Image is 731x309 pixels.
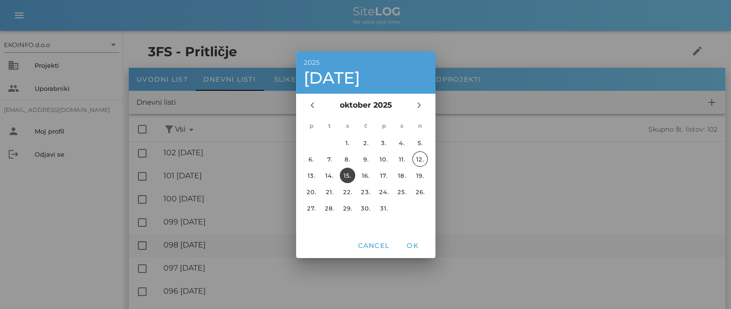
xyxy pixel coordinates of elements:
[376,135,391,150] button: 3.
[322,172,337,179] div: 14.
[376,188,391,195] div: 24.
[322,188,337,195] div: 21.
[322,184,337,199] button: 21.
[303,172,319,179] div: 13.
[358,200,373,216] button: 30.
[358,139,373,146] div: 2.
[340,135,355,150] button: 1.
[412,151,428,167] button: 12.
[340,151,355,167] button: 8.
[412,135,428,150] button: 5.
[321,118,338,134] th: t
[411,118,429,134] th: n
[683,263,731,309] div: Pripomoček za klepet
[358,184,373,199] button: 23.
[357,241,389,250] span: Cancel
[307,99,318,111] i: chevron_left
[335,96,396,115] button: oktober 2025
[358,188,373,195] div: 23.
[394,155,409,162] div: 11.
[357,118,374,134] th: č
[340,184,355,199] button: 22.
[397,237,428,254] button: OK
[340,168,355,183] button: 15.
[358,172,373,179] div: 16.
[303,204,319,211] div: 27.
[340,172,355,179] div: 15.
[358,168,373,183] button: 16.
[394,135,409,150] button: 4.
[394,168,409,183] button: 18.
[394,188,409,195] div: 25.
[358,204,373,211] div: 30.
[322,168,337,183] button: 14.
[376,155,391,162] div: 10.
[376,184,391,199] button: 24.
[376,168,391,183] button: 17.
[322,155,337,162] div: 7.
[376,200,391,216] button: 31.
[394,139,409,146] div: 4.
[322,204,337,211] div: 28.
[410,97,428,114] button: Naslednji mesec
[303,155,319,162] div: 6.
[304,59,428,66] div: 2025
[683,263,731,309] iframe: Chat Widget
[394,172,409,179] div: 18.
[412,188,428,195] div: 26.
[322,200,337,216] button: 28.
[340,204,355,211] div: 29.
[412,168,428,183] button: 19.
[394,184,409,199] button: 25.
[340,139,355,146] div: 1.
[401,241,424,250] span: OK
[412,139,428,146] div: 5.
[413,99,425,111] i: chevron_right
[303,151,319,167] button: 6.
[358,135,373,150] button: 2.
[340,155,355,162] div: 8.
[376,172,391,179] div: 17.
[376,204,391,211] div: 31.
[304,70,428,86] div: [DATE]
[375,118,392,134] th: p
[303,188,319,195] div: 20.
[376,151,391,167] button: 10.
[303,200,319,216] button: 27.
[303,184,319,199] button: 20.
[303,118,320,134] th: p
[340,188,355,195] div: 22.
[303,168,319,183] button: 13.
[394,151,409,167] button: 11.
[353,237,393,254] button: Cancel
[413,155,427,162] div: 12.
[304,97,321,114] button: Prejšnji mesec
[358,155,373,162] div: 9.
[412,172,428,179] div: 19.
[393,118,410,134] th: s
[412,184,428,199] button: 26.
[322,151,337,167] button: 7.
[340,200,355,216] button: 29.
[339,118,356,134] th: s
[376,139,391,146] div: 3.
[358,151,373,167] button: 9.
